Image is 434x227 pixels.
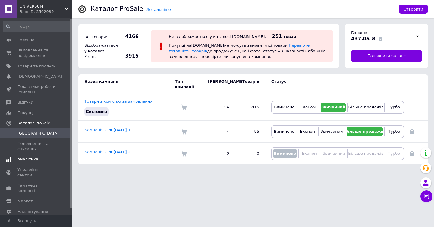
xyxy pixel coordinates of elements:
img: Комісія за замовлення [181,104,187,110]
span: Замовлення та повідомлення [17,48,56,58]
td: 3915 [235,94,265,120]
span: Гаманець компанії [17,183,56,194]
button: Чат з покупцем [420,190,432,202]
button: Звичайний [321,103,346,112]
td: Тип кампанії [175,74,202,94]
span: 437.05 ₴ [351,36,376,42]
button: Вимкнено [273,127,295,136]
button: Більше продажів [349,103,382,112]
button: Турбо [386,127,402,136]
td: 0 [202,142,235,164]
td: 54 [202,94,235,120]
span: Вимкнено [274,151,296,156]
span: Аналітика [17,157,38,162]
span: 3915 [118,53,139,59]
img: :exclamation: [157,42,166,51]
span: Вимкнено [274,129,294,134]
button: Звичайний [320,127,344,136]
span: Більше продажів [348,105,383,109]
span: Створити [404,7,423,11]
span: Покупці [17,110,34,116]
span: Економ [300,129,315,134]
span: Маркет [17,198,33,204]
span: Головна [17,37,34,43]
td: 0 [235,142,265,164]
a: Товари з комісією за замовлення [84,99,153,104]
span: Відгуки [17,100,33,105]
span: Налаштування [17,209,48,214]
button: Вимкнено [273,103,295,112]
span: товар [283,34,296,39]
span: Турбо [388,151,400,156]
a: Поповнити баланс [351,50,422,62]
span: Звичайний [321,105,345,109]
div: Відображається у каталозі Prom: [83,41,116,61]
img: Комісія за замовлення [181,129,187,135]
span: Каталог ProSale [17,120,50,126]
span: 4166 [118,33,139,40]
span: Економ [302,151,317,156]
button: Звичайний [322,149,346,158]
td: 95 [235,120,265,142]
span: Звичайний [321,129,343,134]
button: Економ [300,149,319,158]
td: [PERSON_NAME] [202,74,235,94]
span: UNIVERSUM [20,4,65,9]
td: Назва кампанії [78,74,175,94]
span: Поповнити баланс [367,53,406,59]
span: Показники роботи компанії [17,84,56,95]
a: Кампанія CPA [DATE] 2 [84,150,131,154]
div: Всі товари: [83,33,116,41]
span: Баланс: [351,30,367,35]
span: Турбо [388,129,400,134]
span: Управління сайтом [17,167,56,178]
input: Пошук [3,21,71,32]
span: Турбо [388,105,400,109]
button: Економ [299,103,317,112]
span: Економ [300,105,316,109]
span: Звичайний [323,151,345,156]
button: Більше продажів [347,127,383,136]
a: Перевірте готовність товарів [169,43,310,53]
img: Комісія за замовлення [181,151,187,157]
a: Видалити [410,129,414,134]
span: Поповнення та списання [17,141,56,152]
button: Турбо [386,103,402,112]
span: Покупці на [DOMAIN_NAME] не можуть замовити ці товари. до продажу: є ціна і фото, статус «В наявн... [169,43,325,58]
span: 251 [272,33,282,39]
button: Турбо [386,149,402,158]
a: Кампанія CPA [DATE] 1 [84,128,131,132]
span: Вимкнено [274,105,294,109]
button: Більше продажів [349,149,382,158]
span: Товари та послуги [17,64,56,69]
span: [DEMOGRAPHIC_DATA] [17,74,62,79]
td: Товарів [235,74,265,94]
span: Більше продажів [348,151,383,156]
div: Не відображається у каталозі [DOMAIN_NAME]: [169,34,266,39]
span: [GEOGRAPHIC_DATA] [17,131,59,136]
button: Створити [399,5,428,14]
td: Статус [265,74,404,94]
div: Каталог ProSale [90,6,143,12]
a: Детальніше [146,7,171,12]
td: 4 [202,120,235,142]
span: Більше продажів [345,129,385,134]
a: Видалити [410,151,414,156]
span: Системна [86,109,107,114]
button: Економ [298,127,316,136]
div: Ваш ID: 3502989 [20,9,72,14]
button: Вимкнено [273,149,297,158]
